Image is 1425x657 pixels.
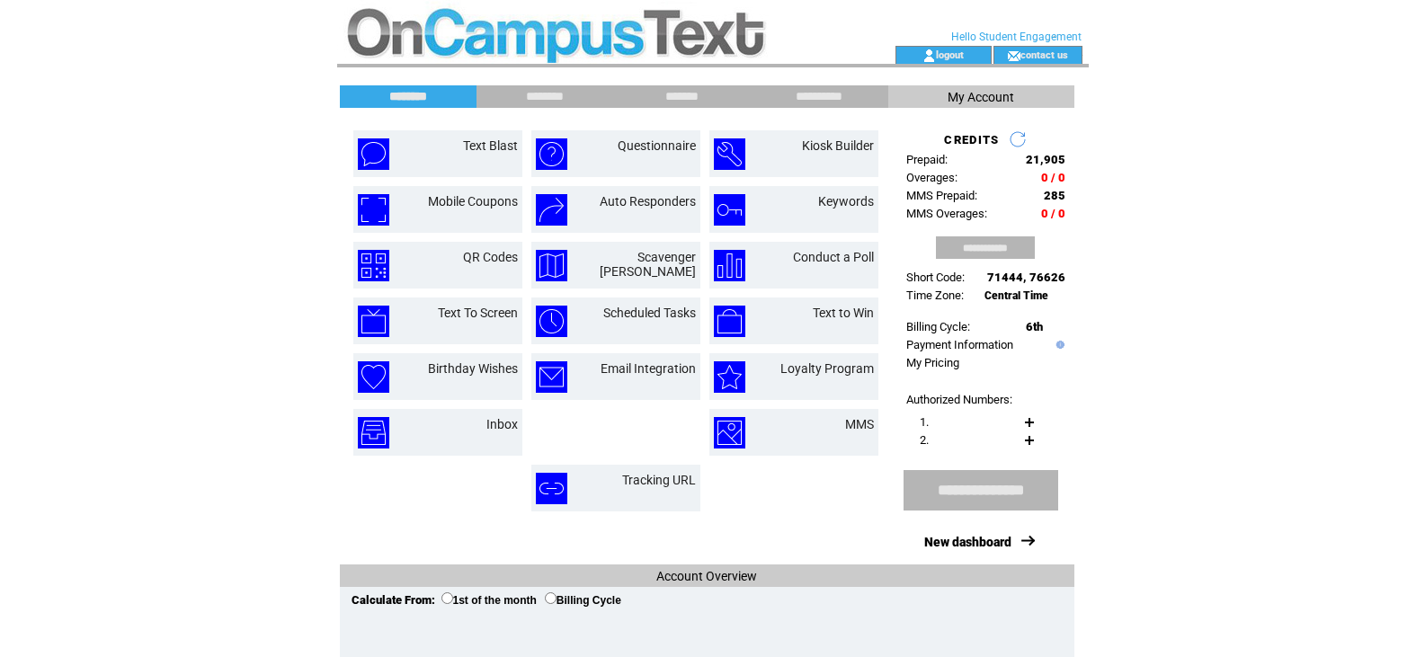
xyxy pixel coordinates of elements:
[358,138,389,170] img: text-blast.png
[714,417,745,448] img: mms.png
[1026,320,1043,333] span: 6th
[951,31,1082,43] span: Hello Student Engagement
[603,306,696,320] a: Scheduled Tasks
[600,250,696,279] a: Scavenger [PERSON_NAME]
[906,271,965,284] span: Short Code:
[618,138,696,153] a: Questionnaire
[920,415,929,429] span: 1.
[622,473,696,487] a: Tracking URL
[600,194,696,209] a: Auto Responders
[438,306,518,320] a: Text To Screen
[463,250,518,264] a: QR Codes
[1026,153,1065,166] span: 21,905
[906,320,970,333] span: Billing Cycle:
[536,194,567,226] img: auto-responders.png
[1052,341,1064,349] img: help.gif
[813,306,874,320] a: Text to Win
[486,417,518,431] a: Inbox
[920,433,929,447] span: 2.
[536,250,567,281] img: scavenger-hunt.png
[906,289,964,302] span: Time Zone:
[428,194,518,209] a: Mobile Coupons
[906,393,1012,406] span: Authorized Numbers:
[1007,49,1020,63] img: contact_us_icon.gif
[936,49,964,60] a: logout
[948,90,1014,104] span: My Account
[536,306,567,337] img: scheduled-tasks.png
[987,271,1065,284] span: 71444, 76626
[922,49,936,63] img: account_icon.gif
[1020,49,1068,60] a: contact us
[358,306,389,337] img: text-to-screen.png
[714,194,745,226] img: keywords.png
[656,569,757,583] span: Account Overview
[714,361,745,393] img: loyalty-program.png
[906,207,987,220] span: MMS Overages:
[818,194,874,209] a: Keywords
[545,592,557,604] input: Billing Cycle
[428,361,518,376] a: Birthday Wishes
[352,593,435,607] span: Calculate From:
[1044,189,1065,202] span: 285
[536,361,567,393] img: email-integration.png
[463,138,518,153] a: Text Blast
[845,417,874,431] a: MMS
[1041,171,1065,184] span: 0 / 0
[714,250,745,281] img: conduct-a-poll.png
[906,171,957,184] span: Overages:
[358,361,389,393] img: birthday-wishes.png
[944,133,999,146] span: CREDITS
[545,594,621,607] label: Billing Cycle
[358,194,389,226] img: mobile-coupons.png
[984,289,1048,302] span: Central Time
[441,594,537,607] label: 1st of the month
[802,138,874,153] a: Kiosk Builder
[536,473,567,504] img: tracking-url.png
[536,138,567,170] img: questionnaire.png
[780,361,874,376] a: Loyalty Program
[601,361,696,376] a: Email Integration
[906,153,948,166] span: Prepaid:
[441,592,453,604] input: 1st of the month
[358,250,389,281] img: qr-codes.png
[714,138,745,170] img: kiosk-builder.png
[906,338,1013,351] a: Payment Information
[793,250,874,264] a: Conduct a Poll
[358,417,389,448] img: inbox.png
[906,189,977,202] span: MMS Prepaid:
[1041,207,1065,220] span: 0 / 0
[714,306,745,337] img: text-to-win.png
[906,356,959,369] a: My Pricing
[924,535,1011,549] a: New dashboard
